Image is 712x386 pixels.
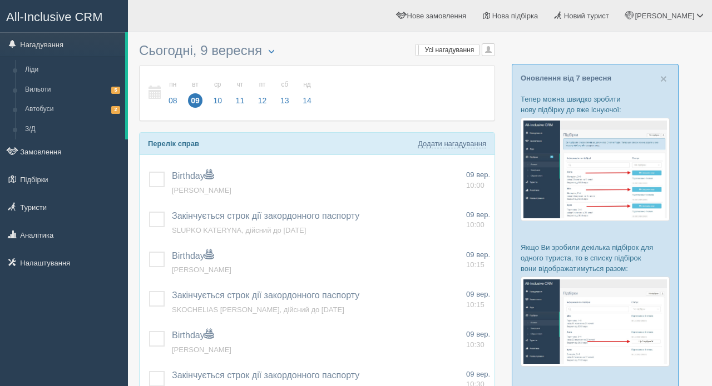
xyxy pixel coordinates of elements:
a: З/Д [20,119,125,139]
span: Нове замовлення [407,12,466,20]
a: All-Inclusive CRM [1,1,127,31]
a: Автобуси2 [20,99,125,119]
a: [PERSON_NAME] [172,345,231,354]
span: 10:15 [466,300,484,309]
a: Birthday [172,171,214,181]
button: Close [660,73,667,84]
a: Ліди [20,60,125,80]
a: SLUPKO KATERYNA, дійсний до [DATE] [172,226,306,234]
a: ср 10 [207,74,228,112]
span: 11 [233,93,248,108]
span: 10:15 [466,260,484,269]
a: пт 12 [252,74,273,112]
span: 2 [111,106,120,113]
span: 12 [255,93,270,108]
small: пн [166,80,180,89]
a: Закінчується строк дії закордонного паспорту [172,370,359,380]
a: 09 вер. 10:00 [466,210,490,230]
a: 09 вер. 10:30 [466,329,490,350]
a: чт 11 [230,74,251,112]
a: 09 вер. 10:15 [466,289,490,310]
span: 09 вер. [466,330,490,338]
span: 09 вер. [466,210,490,219]
a: сб 13 [274,74,295,112]
span: Нова підбірка [492,12,538,20]
span: 10:30 [466,340,484,349]
a: Вильоти5 [20,80,125,100]
span: 10:00 [466,220,484,229]
a: Закінчується строк дії закордонного паспорту [172,290,359,300]
small: сб [278,80,292,89]
span: × [660,72,667,85]
a: Birthday [172,251,214,260]
span: 09 вер. [466,290,490,298]
span: 09 вер. [466,370,490,378]
a: 09 вер. 10:00 [466,170,490,191]
span: [PERSON_NAME] [635,12,694,20]
small: нд [300,80,314,89]
a: Закінчується строк дії закордонного паспорту [172,211,359,220]
a: [PERSON_NAME] [172,186,231,194]
a: Birthday [172,330,214,340]
span: 09 вер. [466,250,490,259]
img: %D0%BF%D1%96%D0%B4%D0%B1%D1%96%D1%80%D0%BA%D0%B8-%D0%B3%D1%80%D1%83%D0%BF%D0%B0-%D1%81%D1%80%D0%B... [521,277,670,366]
span: 09 [188,93,202,108]
h3: Сьогодні, 9 вересня [139,43,495,59]
span: 10 [210,93,225,108]
a: пн 08 [162,74,184,112]
img: %D0%BF%D1%96%D0%B4%D0%B1%D1%96%D1%80%D0%BA%D0%B0-%D1%82%D1%83%D1%80%D0%B8%D1%81%D1%82%D1%83-%D1%8... [521,118,670,220]
a: нд 14 [296,74,315,112]
a: SKOCHELIAS [PERSON_NAME], дійсний до [DATE] [172,305,344,314]
span: Новий турист [564,12,609,20]
a: вт 09 [185,74,206,112]
p: Якщо Ви зробили декілька підбірок для одного туриста, то в списку підбірок вони відображатимуться... [521,242,670,274]
a: 09 вер. 10:15 [466,250,490,270]
a: Оновлення від 7 вересня [521,74,611,82]
span: 13 [278,93,292,108]
span: 08 [166,93,180,108]
span: All-Inclusive CRM [6,10,103,24]
p: Тепер можна швидко зробити нову підбірку до вже існуючої: [521,94,670,115]
b: Перелік справ [148,139,199,148]
span: 14 [300,93,314,108]
small: чт [233,80,248,89]
span: 5 [111,87,120,94]
small: пт [255,80,270,89]
small: вт [188,80,202,89]
a: Додати нагадування [418,139,486,148]
span: 10:00 [466,181,484,189]
small: ср [210,80,225,89]
a: [PERSON_NAME] [172,265,231,274]
span: Усі нагадування [425,46,474,54]
span: 09 вер. [466,171,490,179]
